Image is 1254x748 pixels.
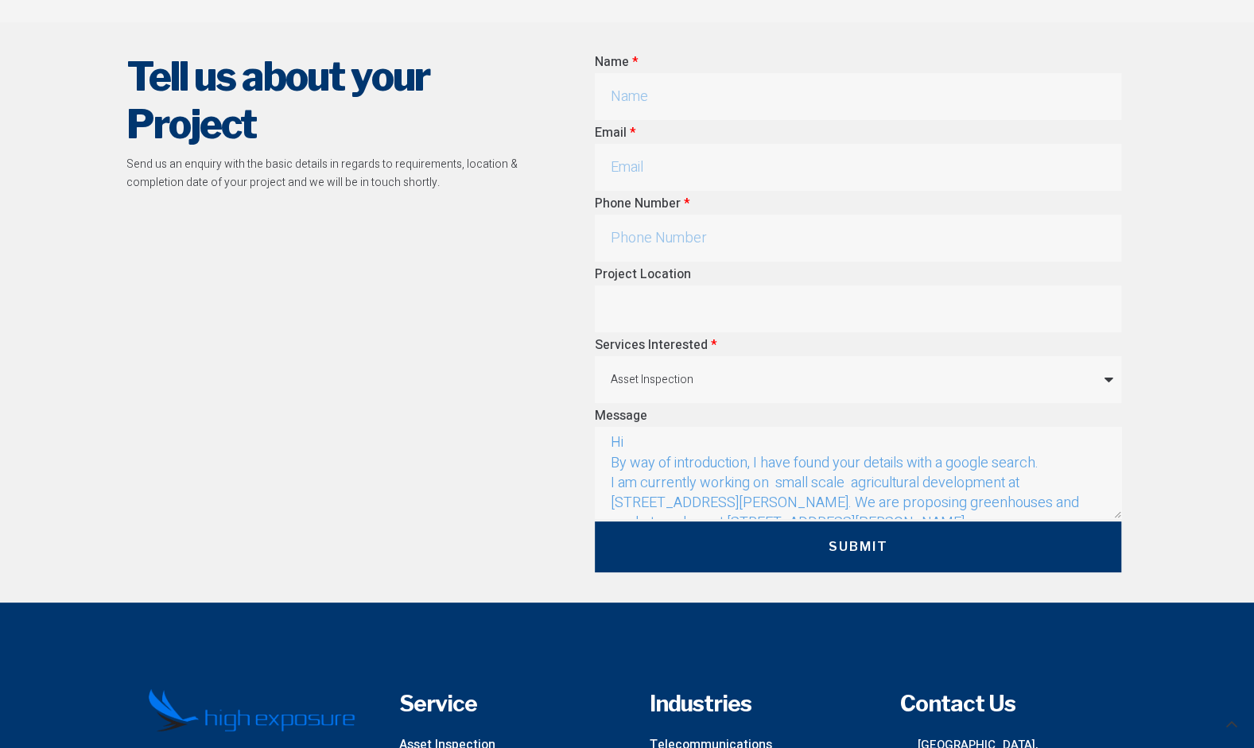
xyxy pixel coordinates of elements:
h4: Service [399,688,605,719]
h2: Tell us about your Project [126,52,532,148]
img: High Exposure Logo [149,688,355,731]
span: Submit [829,537,888,556]
p: Send us an enquiry with the basic details in regards to requirements, location & completion date ... [126,156,532,192]
label: Email [595,123,635,144]
input: Email [595,144,1121,191]
h4: Contact Us [900,688,1106,719]
label: Message [595,406,647,427]
label: Phone Number [595,194,689,215]
label: Services Interested [595,335,716,356]
label: Project Location [595,265,691,285]
input: Name [595,73,1121,120]
h4: Industries [650,688,856,719]
label: Name [595,52,638,73]
button: Submit [595,521,1121,572]
input: Only numbers and phone characters (#, -, *, etc) are accepted. [595,215,1121,262]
